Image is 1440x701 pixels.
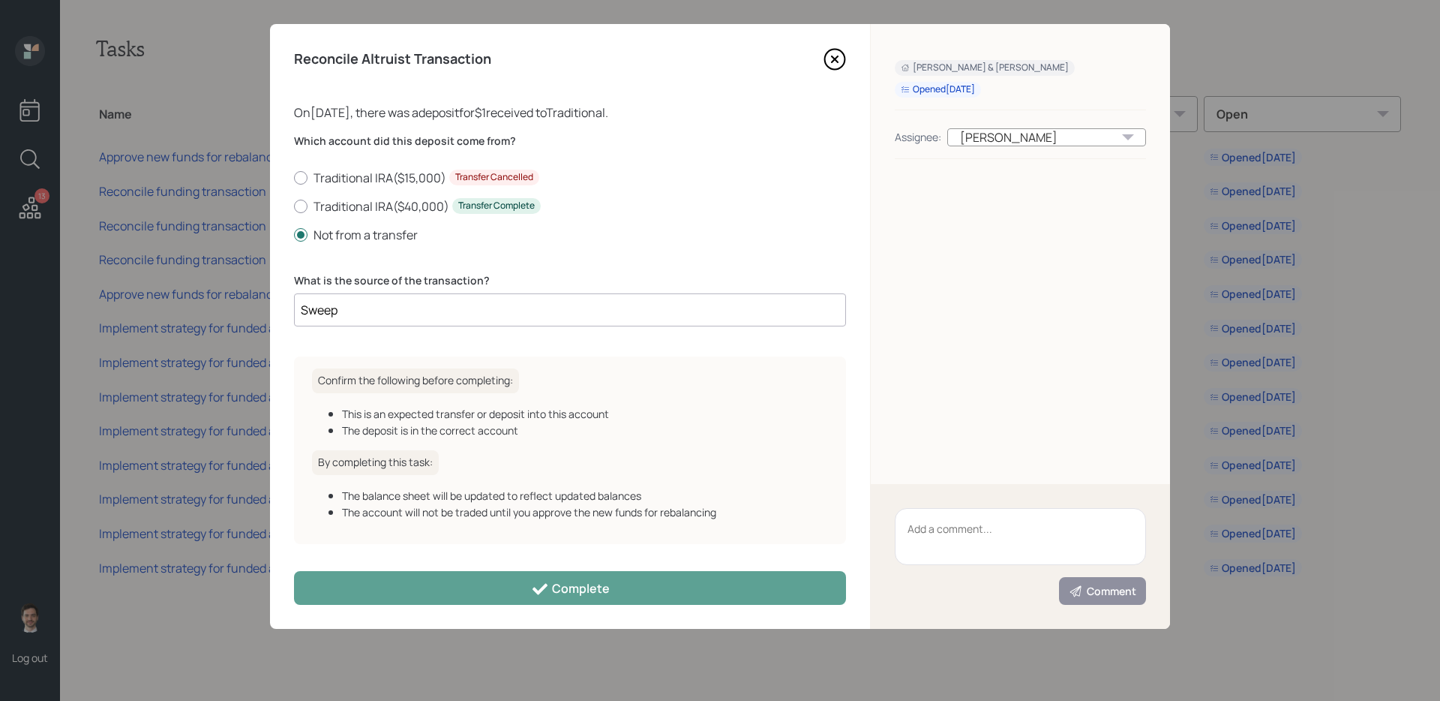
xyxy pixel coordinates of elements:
label: Traditional IRA ( $15,000 ) [294,170,846,186]
h6: By completing this task: [312,450,439,475]
label: Traditional IRA ( $40,000 ) [294,198,846,215]
div: The deposit is in the correct account [342,423,828,438]
h6: Confirm the following before completing: [312,369,519,393]
div: Transfer Cancelled [455,171,533,184]
div: This is an expected transfer or deposit into this account [342,406,828,422]
div: On [DATE] , there was a deposit for $1 received to Traditional . [294,104,846,122]
div: Transfer Complete [458,200,535,212]
div: The balance sheet will be updated to reflect updated balances [342,488,828,504]
button: Comment [1059,577,1146,605]
label: Not from a transfer [294,227,846,243]
div: Opened [DATE] [901,83,975,96]
div: Comment [1069,584,1136,599]
div: [PERSON_NAME] [947,128,1146,146]
div: [PERSON_NAME] & [PERSON_NAME] [901,62,1069,74]
div: The account will not be traded until you approve the new funds for rebalancing [342,504,828,520]
button: Complete [294,571,846,605]
label: Which account did this deposit come from? [294,134,846,149]
label: What is the source of the transaction? [294,273,846,288]
div: Assignee: [895,129,941,145]
div: Complete [531,580,610,598]
h4: Reconcile Altruist Transaction [294,51,491,68]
